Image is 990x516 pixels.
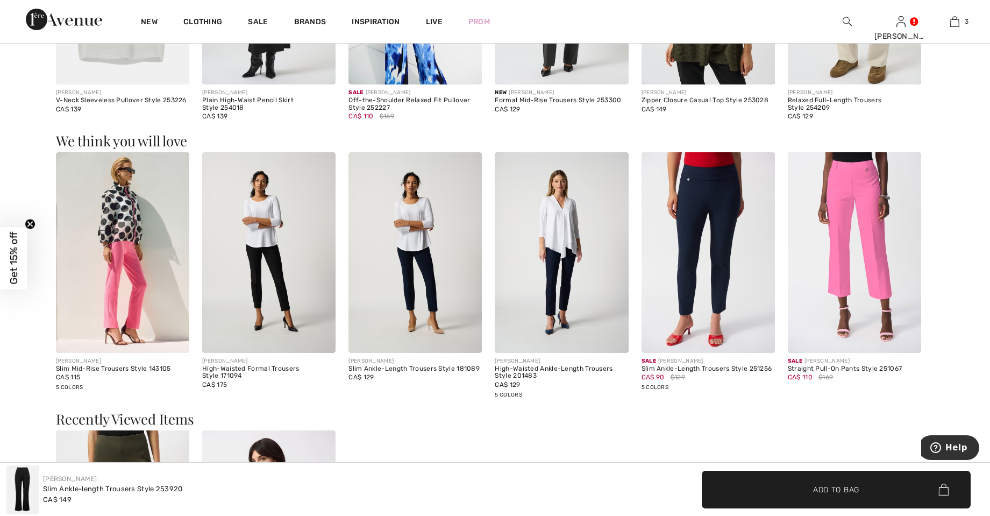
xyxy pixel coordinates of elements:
[788,365,921,373] div: Straight Pull-On Pants Style 251067
[495,381,520,388] span: CA$ 129
[348,152,482,352] img: Slim Ankle-Length Trousers Style 181089
[965,17,968,26] span: 3
[348,89,363,96] span: Sale
[56,152,189,352] img: Slim Mid-Rise Trousers Style 143105
[642,365,775,373] div: Slim Ankle-Length Trousers Style 251256
[348,97,482,112] div: Off-the-Shoulder Relaxed Fit Pullover Style 252227
[56,373,80,381] span: CA$ 115
[348,365,482,373] div: Slim Ankle-Length Trousers Style 181089
[43,484,183,494] div: Slim Ankle-length Trousers Style 253920
[294,17,326,29] a: Brands
[642,358,656,364] span: Sale
[495,392,522,398] span: 5 Colors
[43,475,97,483] a: [PERSON_NAME]
[56,97,189,104] div: V-Neck Sleeveless Pullover Style 253226
[642,97,775,104] div: Zipper Closure Casual Top Style 253028
[468,16,490,27] a: Prom
[348,357,482,365] div: [PERSON_NAME]
[938,484,949,496] img: Bag.svg
[896,15,906,28] img: My Info
[202,97,336,112] div: Plain High-Waist Pencil Skirt Style 254018
[788,357,921,365] div: [PERSON_NAME]
[495,357,628,365] div: [PERSON_NAME]
[788,373,813,381] span: CA$ 110
[202,357,336,365] div: [PERSON_NAME]
[56,134,934,148] h3: We think you will love
[202,89,336,97] div: [PERSON_NAME]
[642,357,775,365] div: [PERSON_NAME]
[348,112,373,120] span: CA$ 110
[56,89,189,97] div: [PERSON_NAME]
[26,9,102,30] img: 1ère Avenue
[495,365,628,380] div: High-Waisted Ankle-Length Trousers Style 201483
[8,232,20,285] span: Get 15% off
[43,496,72,504] span: CA$ 149
[495,152,628,352] img: High-Waisted Ankle-Length Trousers Style 201483
[788,358,802,364] span: Sale
[921,435,979,462] iframe: Opens a widget where you can find more information
[843,15,852,28] img: search the website
[788,112,813,120] span: CA$ 129
[874,31,927,42] div: [PERSON_NAME]
[788,97,921,112] div: Relaxed Full-Length Trousers Style 254209
[348,373,374,381] span: CA$ 129
[495,97,628,104] div: Formal Mid-Rise Trousers Style 253300
[642,152,775,352] img: Slim Ankle-Length Trousers Style 251256
[642,384,668,391] span: 5 Colors
[426,16,443,27] a: Live
[950,15,959,28] img: My Bag
[352,17,400,29] span: Inspiration
[813,484,859,495] span: Add to Bag
[495,89,507,96] span: New
[56,365,189,373] div: Slim Mid-Rise Trousers Style 143105
[248,17,268,29] a: Sale
[56,105,81,113] span: CA$ 139
[380,111,394,121] span: $169
[348,89,482,97] div: [PERSON_NAME]
[642,373,665,381] span: CA$ 90
[495,105,520,113] span: CA$ 129
[788,89,921,97] div: [PERSON_NAME]
[702,471,971,508] button: Add to Bag
[202,152,336,352] img: High-Waisted Formal Trousers Style 171094
[25,218,35,229] button: Close teaser
[56,412,934,426] h3: Recently Viewed Items
[642,89,775,97] div: [PERSON_NAME]
[6,465,39,514] img: Slim Ankle-Length Trousers Style 253920
[202,365,336,380] div: High-Waisted Formal Trousers Style 171094
[788,152,921,352] img: Straight Pull-On Pants Style 251067
[141,17,158,29] a: New
[495,89,628,97] div: [PERSON_NAME]
[183,17,222,29] a: Clothing
[56,357,189,365] div: [PERSON_NAME]
[202,112,227,120] span: CA$ 139
[818,372,833,382] span: $169
[202,381,227,388] span: CA$ 175
[896,16,906,26] a: Sign In
[56,384,83,391] span: 5 Colors
[642,105,667,113] span: CA$ 149
[671,372,685,382] span: $129
[928,15,981,28] a: 3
